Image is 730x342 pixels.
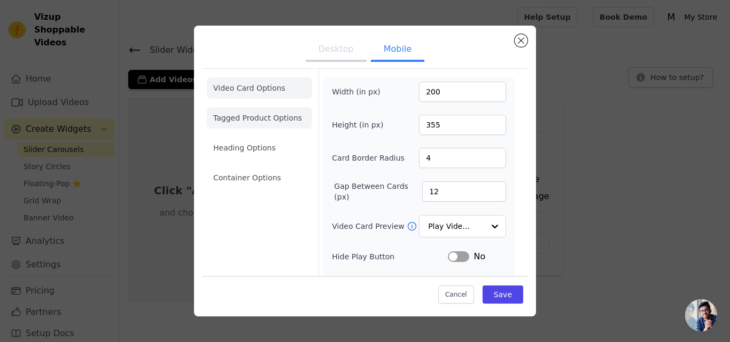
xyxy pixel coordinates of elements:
[207,137,312,158] li: Heading Options
[207,107,312,129] li: Tagged Product Options
[332,221,406,232] label: Video Card Preview
[371,38,424,62] button: Mobile
[483,285,523,304] button: Save
[306,38,367,62] button: Desktop
[438,285,474,304] button: Cancel
[207,167,312,188] li: Container Options
[332,251,448,262] label: Hide Play Button
[334,181,422,202] label: Gap Between Cards (px)
[332,120,390,130] label: Height (in px)
[685,299,717,331] div: Open chat
[332,86,390,97] label: Width (in px)
[207,77,312,99] li: Video Card Options
[473,250,485,263] span: No
[515,34,527,47] button: Close modal
[332,153,405,163] label: Card Border Radius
